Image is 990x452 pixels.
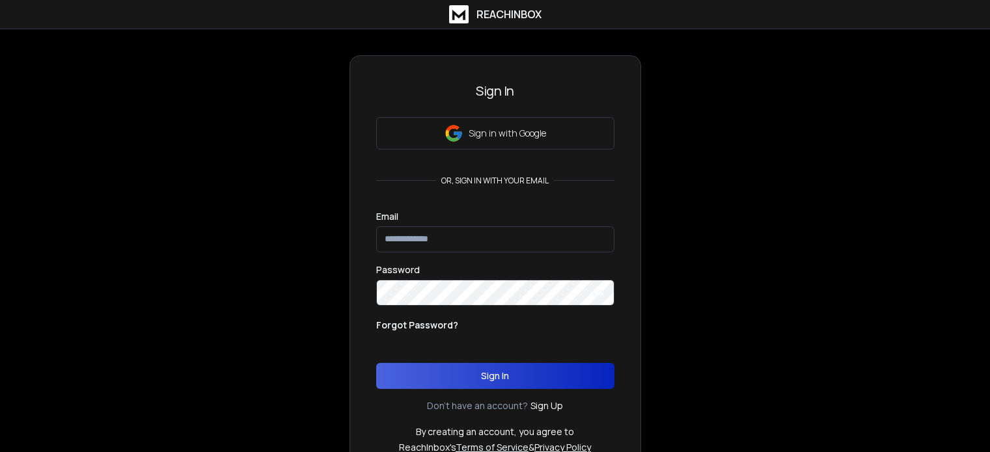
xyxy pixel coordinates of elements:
label: Password [376,265,420,274]
p: Sign in with Google [469,127,546,140]
button: Sign in with Google [376,117,614,150]
p: or, sign in with your email [436,176,554,186]
a: Sign Up [530,399,563,412]
p: By creating an account, you agree to [416,425,574,438]
button: Sign In [376,363,614,389]
img: logo [449,5,469,23]
p: Don't have an account? [427,399,528,412]
h3: Sign In [376,82,614,100]
label: Email [376,212,398,221]
h1: ReachInbox [476,7,542,22]
p: Forgot Password? [376,319,458,332]
a: ReachInbox [449,5,542,23]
